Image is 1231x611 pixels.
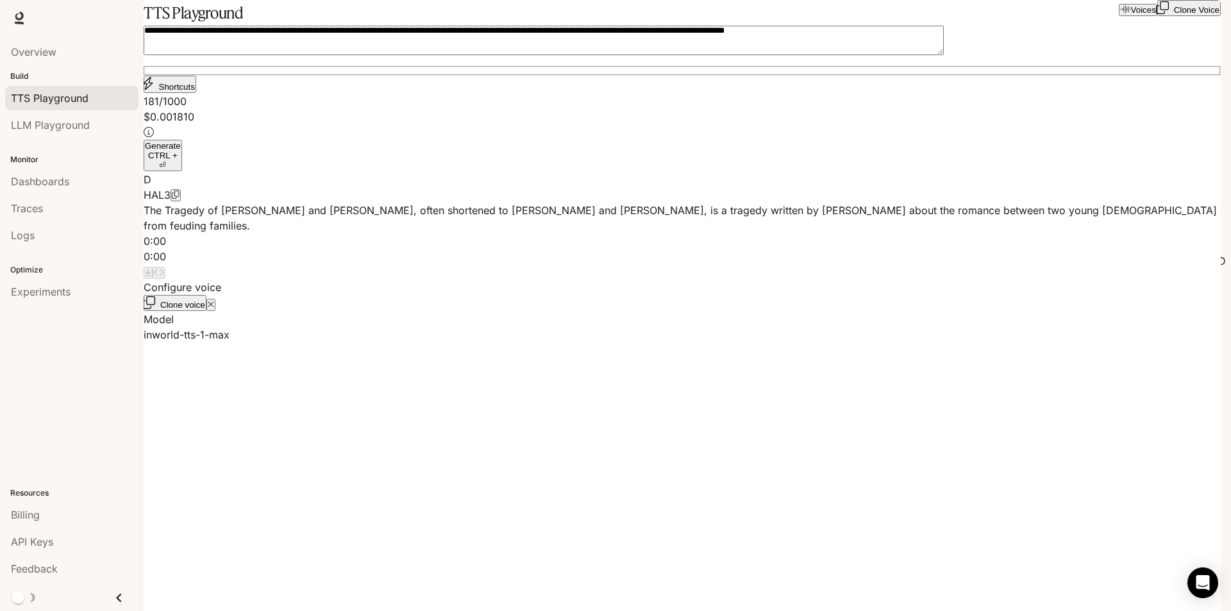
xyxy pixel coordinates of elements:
[144,172,1221,187] div: D
[153,267,165,279] button: Inspect
[145,151,181,170] p: ⏎
[144,94,1221,109] p: 181 / 1000
[144,295,206,311] button: Clone voice
[171,189,181,201] button: Copy Voice ID
[144,76,196,93] button: Shortcuts
[1187,567,1218,598] div: Open Intercom Messenger
[144,140,182,171] button: GenerateCTRL +⏎
[144,109,1221,124] p: $ 0.001810
[145,151,181,160] p: CTRL +
[144,187,171,203] p: HAL3
[144,267,153,279] button: Download audio
[144,327,1221,342] div: inworld-tts-1-max
[144,250,166,263] span: 0:00
[144,312,1221,327] p: Model
[1119,4,1157,16] button: Voices
[144,203,1221,233] p: The Tragedy of [PERSON_NAME] and [PERSON_NAME], often shortened to [PERSON_NAME] and [PERSON_NAME...
[144,235,166,247] span: 0:00
[144,280,1221,295] p: Configure voice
